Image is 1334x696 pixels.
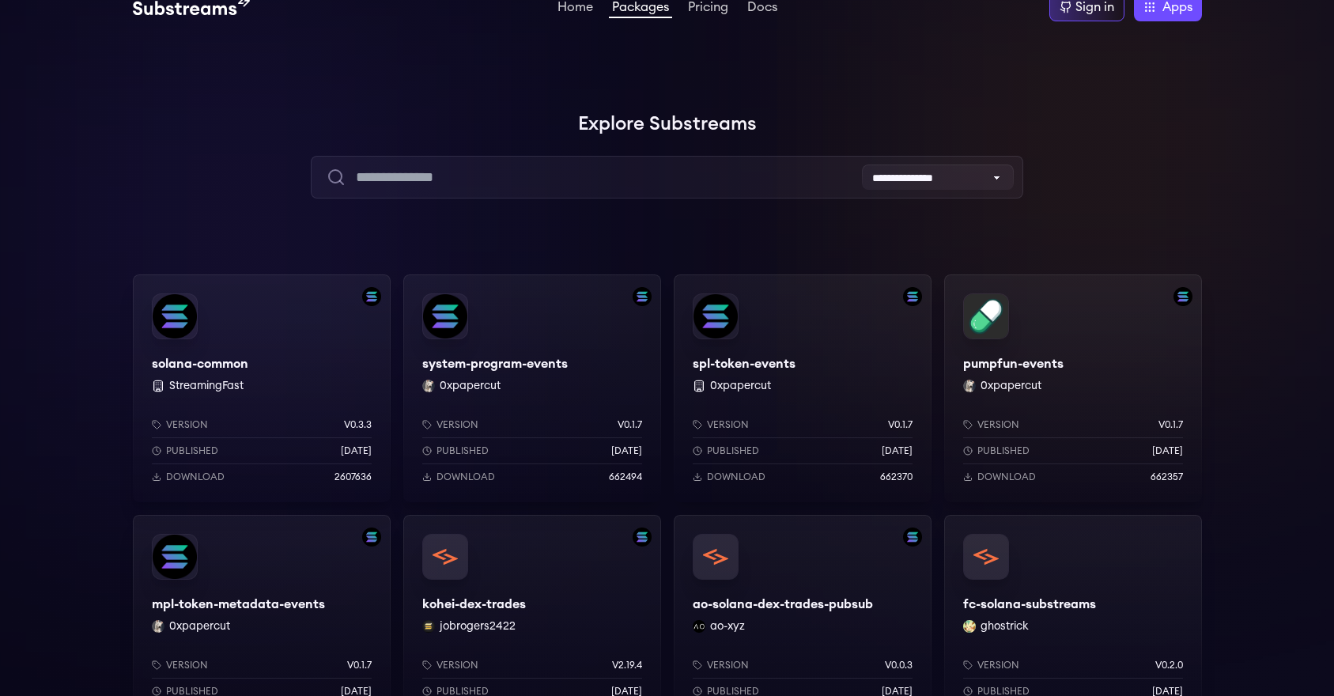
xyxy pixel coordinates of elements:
a: Filter by solana networksystem-program-eventssystem-program-events0xpapercut 0xpapercutVersionv0.... [403,274,661,502]
img: Filter by solana network [903,528,922,547]
p: 662357 [1151,471,1183,483]
p: v0.1.7 [618,418,642,431]
p: Download [977,471,1036,483]
a: Home [554,1,596,17]
a: Packages [609,1,672,18]
p: [DATE] [1152,444,1183,457]
p: v0.1.7 [347,659,372,671]
img: Filter by solana network [1173,287,1192,306]
button: 0xpapercut [440,378,501,394]
button: 0xpapercut [710,378,771,394]
p: Download [436,471,495,483]
img: Filter by solana network [633,287,652,306]
p: 662494 [609,471,642,483]
a: Filter by solana networkpumpfun-eventspumpfun-events0xpapercut 0xpapercutVersionv0.1.7Published[D... [944,274,1202,502]
a: Docs [744,1,780,17]
button: 0xpapercut [169,618,230,634]
p: Version [436,659,478,671]
p: Version [707,659,749,671]
button: 0xpapercut [981,378,1041,394]
p: Published [707,444,759,457]
p: v0.2.0 [1155,659,1183,671]
p: v0.3.3 [344,418,372,431]
p: 662370 [880,471,913,483]
p: Published [436,444,489,457]
p: Version [166,418,208,431]
img: Filter by solana network [903,287,922,306]
img: Filter by solana network [362,287,381,306]
p: Download [166,471,225,483]
img: Filter by solana network [633,528,652,547]
p: [DATE] [341,444,372,457]
h1: Explore Substreams [133,108,1202,140]
p: Version [977,659,1019,671]
a: Filter by solana networksolana-commonsolana-common StreamingFastVersionv0.3.3Published[DATE]Downl... [133,274,391,502]
p: v0.1.7 [888,418,913,431]
p: Version [436,418,478,431]
p: Version [977,418,1019,431]
p: 2607636 [334,471,372,483]
p: v2.19.4 [612,659,642,671]
img: Filter by solana network [362,528,381,547]
p: [DATE] [882,444,913,457]
p: Version [707,418,749,431]
p: Published [977,444,1030,457]
button: jobrogers2422 [440,618,516,634]
p: v0.1.7 [1158,418,1183,431]
button: StreamingFast [169,378,244,394]
p: [DATE] [611,444,642,457]
button: ghostrick [981,618,1029,634]
p: Published [166,444,218,457]
a: Pricing [685,1,731,17]
p: v0.0.3 [885,659,913,671]
button: ao-xyz [710,618,745,634]
p: Download [707,471,765,483]
a: Filter by solana networkspl-token-eventsspl-token-events 0xpapercutVersionv0.1.7Published[DATE]Do... [674,274,932,502]
p: Version [166,659,208,671]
